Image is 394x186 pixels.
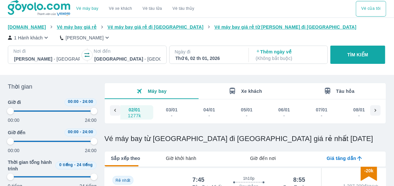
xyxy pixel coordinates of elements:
[140,151,386,165] div: lab API tabs example
[104,134,386,143] h1: Vé máy bay từ [GEOGRAPHIC_DATA] đi [GEOGRAPHIC_DATA] giá rẻ nhất [DATE]
[293,176,305,184] div: 8:55
[76,6,98,11] a: Vé máy bay
[83,130,93,134] span: 24:00
[137,1,167,17] a: Vé tàu lửa
[108,24,204,30] span: Vé máy bay giá rẻ đi [GEOGRAPHIC_DATA]
[8,147,20,154] p: 00:00
[361,167,377,181] img: discount
[60,34,111,41] button: [PERSON_NAME]
[175,49,242,55] p: Ngày đi
[85,147,97,154] p: 24:00
[166,155,196,162] span: Giờ khởi hành
[128,113,141,118] div: 1277k
[347,51,368,58] p: TÌM KIẾM
[327,155,356,162] span: Giá tăng dần
[241,107,253,113] div: 05/01
[8,129,25,136] span: Giờ đến
[279,113,290,118] div: -
[115,178,130,183] span: Rẻ nhất
[243,176,254,181] span: 1h10p
[66,35,104,41] p: [PERSON_NAME]
[330,46,385,64] button: TÌM KIẾM
[204,107,215,113] div: 04/01
[68,130,79,134] span: 00:00
[13,48,81,54] p: Nơi đi
[68,99,79,104] span: 00:00
[8,34,50,41] button: 1 Hành khách
[256,49,322,62] p: Thêm ngày về
[316,113,327,118] div: -
[166,107,178,113] div: 03/01
[204,113,215,118] div: -
[8,83,32,91] span: Thời gian
[256,55,322,62] p: ( Không bắt buộc )
[85,117,97,123] p: 24:00
[57,24,97,30] span: Vé máy bay giá rẻ
[279,107,290,113] div: 06/01
[14,35,43,41] p: 1 Hành khách
[59,163,73,167] span: 0 tiếng
[241,89,262,94] span: Xe khách
[129,107,140,113] div: 02/01
[111,155,140,162] span: Sắp xếp theo
[148,89,167,94] span: Máy bay
[109,6,132,11] a: Vé xe khách
[8,159,53,172] span: Thời gian tổng hành trình
[167,1,200,17] button: Vé tàu thủy
[354,113,365,118] div: -
[71,1,200,17] div: choose transportation mode
[8,24,386,30] nav: breadcrumb
[214,24,356,30] span: Vé máy bay giá rẻ từ [PERSON_NAME] đi [GEOGRAPHIC_DATA]
[356,1,386,17] div: choose transportation mode
[364,168,373,173] span: -20k
[8,24,46,30] span: [DOMAIN_NAME]
[80,99,81,104] span: -
[241,113,252,118] div: -
[77,163,93,167] span: 24 tiếng
[250,155,276,162] span: Giờ đến nơi
[166,113,177,118] div: -
[356,1,386,17] button: Vé của tôi
[80,130,81,134] span: -
[74,163,75,167] span: -
[94,48,161,54] p: Nơi đến
[8,99,21,106] span: Giờ đi
[192,176,205,184] div: 7:45
[175,55,241,62] div: Thứ 6, 02 th 01, 2026
[316,107,328,113] div: 07/01
[83,99,93,104] span: 24:00
[354,107,365,113] div: 08/01
[8,117,20,123] p: 00:00
[336,89,355,94] span: Tàu hỏa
